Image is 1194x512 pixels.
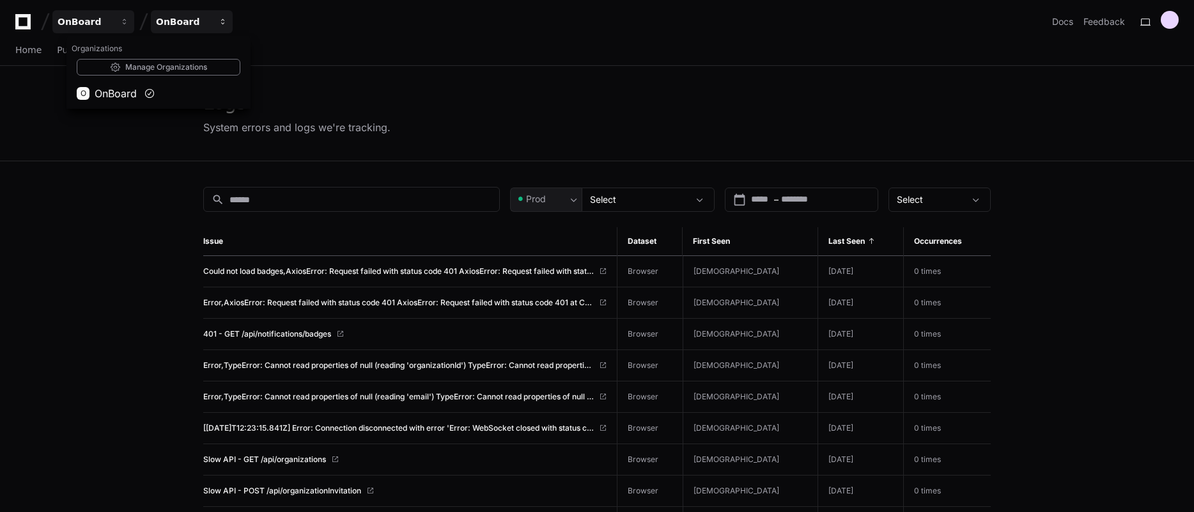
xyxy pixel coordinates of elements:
[203,486,361,496] span: Slow API - POST /api/organizationInvitation
[914,454,941,464] span: 0 times
[818,319,904,350] td: [DATE]
[203,298,607,308] a: Error,AxiosError: Request failed with status code 401 AxiosError: Request failed with status code...
[818,413,904,444] td: [DATE]
[212,193,224,206] mat-icon: search
[58,15,112,28] div: OnBoard
[203,266,594,276] span: Could not load badges,AxiosError: Request failed with status code 401 AxiosError: Request failed ...
[683,319,818,349] td: [DEMOGRAPHIC_DATA]
[617,319,683,350] td: Browser
[828,236,865,246] span: Last Seen
[818,256,904,287] td: [DATE]
[733,193,746,206] button: Open calendar
[203,329,607,339] a: 401 - GET /api/notifications/badges
[203,92,391,115] div: Logs
[904,227,991,256] th: Occurrences
[15,46,42,54] span: Home
[66,38,251,59] h1: Organizations
[914,266,941,276] span: 0 times
[774,193,779,206] span: –
[617,476,683,507] td: Browser
[733,193,746,206] mat-icon: calendar_today
[914,423,941,433] span: 0 times
[203,360,607,371] a: Error,TypeError: Cannot read properties of null (reading 'organizationId') TypeError: Cannot read...
[203,423,607,433] a: [[DATE]T12:23:15.841Z] Error: Connection disconnected with error 'Error: WebSocket closed with st...
[818,476,904,507] td: [DATE]
[203,486,607,496] a: Slow API - POST /api/organizationInvitation
[617,350,683,381] td: Browser
[203,454,607,465] a: Slow API - GET /api/organizations
[617,256,683,287] td: Browser
[203,266,607,276] a: Could not load badges,AxiosError: Request failed with status code 401 AxiosError: Request failed ...
[914,298,941,307] span: 0 times
[914,486,941,495] span: 0 times
[526,193,546,205] span: Prod
[77,59,240,76] a: Manage Organizations
[897,194,923,205] span: Select
[203,454,326,465] span: Slow API - GET /api/organizations
[617,381,683,413] td: Browser
[203,227,617,256] th: Issue
[203,329,331,339] span: 401 - GET /api/notifications/badges
[693,236,730,246] span: First Seen
[818,381,904,413] td: [DATE]
[203,120,391,135] div: System errors and logs we're tracking.
[52,10,134,33] button: OnBoard
[683,381,818,412] td: [DEMOGRAPHIC_DATA]
[818,444,904,476] td: [DATE]
[156,15,211,28] div: OnBoard
[683,287,818,318] td: [DEMOGRAPHIC_DATA]
[914,329,941,339] span: 0 times
[683,413,818,444] td: [DEMOGRAPHIC_DATA]
[57,36,116,65] a: Pull Requests
[683,476,818,506] td: [DEMOGRAPHIC_DATA]
[1052,15,1073,28] a: Docs
[77,87,89,100] div: O
[818,350,904,381] td: [DATE]
[1083,15,1125,28] button: Feedback
[617,444,683,476] td: Browser
[683,444,818,475] td: [DEMOGRAPHIC_DATA]
[683,350,818,381] td: [DEMOGRAPHIC_DATA]
[590,194,616,205] span: Select
[203,392,607,402] a: Error,TypeError: Cannot read properties of null (reading 'email') TypeError: Cannot read properti...
[914,360,941,370] span: 0 times
[683,256,818,287] td: [DEMOGRAPHIC_DATA]
[57,46,116,54] span: Pull Requests
[15,36,42,65] a: Home
[203,360,594,371] span: Error,TypeError: Cannot read properties of null (reading 'organizationId') TypeError: Cannot read...
[617,227,683,256] th: Dataset
[203,423,594,433] span: [[DATE]T12:23:15.841Z] Error: Connection disconnected with error 'Error: WebSocket closed with st...
[203,392,594,402] span: Error,TypeError: Cannot read properties of null (reading 'email') TypeError: Cannot read properti...
[818,287,904,319] td: [DATE]
[66,36,251,109] div: OnBoard
[151,10,233,33] button: OnBoard
[617,413,683,444] td: Browser
[203,298,594,308] span: Error,AxiosError: Request failed with status code 401 AxiosError: Request failed with status code...
[617,287,683,319] td: Browser
[95,86,137,101] span: OnBoard
[914,392,941,401] span: 0 times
